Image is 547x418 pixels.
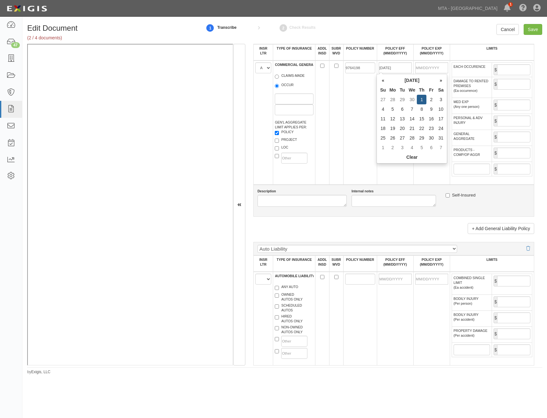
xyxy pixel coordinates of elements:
[446,192,476,198] label: Self-Insured
[289,25,316,30] small: Check Results
[426,104,436,114] td: 9
[275,73,305,80] label: CLAIMS-MADE
[417,95,426,104] td: 1
[378,85,388,95] th: Su
[378,143,388,152] td: 1
[378,133,388,143] td: 25
[454,116,490,125] label: PERSONAL & ADV INJURY
[494,276,497,286] span: $
[275,139,279,143] input: PROJECT
[318,257,327,267] label: ADDL INSD
[259,257,267,267] label: INSR LTR
[388,104,397,114] td: 5
[407,85,417,95] th: We
[494,344,497,355] span: $
[398,114,407,124] td: 13
[487,46,497,51] label: LIMITS
[494,148,497,158] span: $
[487,257,497,262] label: LIMITS
[388,133,397,143] td: 26
[378,95,388,104] td: 27
[415,62,448,73] input: MM/DD/YYYY
[318,46,327,56] label: ADDL INSD
[27,36,193,40] h5: (2 / 4 documents)
[378,76,388,85] th: «
[388,85,397,95] th: Mo
[417,85,426,95] th: Th
[388,143,397,152] td: 2
[277,257,312,262] label: TYPE OF INSURANCE
[398,85,407,95] th: Tu
[275,285,298,291] label: ANY AUTO
[384,257,407,267] label: POLICY EFF (MM/DD/YYYY)
[420,257,444,267] label: POLICY EXP (MM/DD/YYYY)
[407,95,417,104] td: 30
[407,104,417,114] td: 7
[426,114,436,124] td: 16
[417,143,426,152] td: 5
[407,114,417,124] td: 14
[519,4,527,12] i: Help Center - Complianz
[454,100,480,109] label: MED EXP (Any one person)
[415,274,448,285] input: MM/DD/YYYY
[454,64,486,69] label: EACH OCCURENCE
[258,189,276,194] label: Description
[275,325,303,334] label: NON-OWNED AUTOS ONLY
[398,104,407,114] td: 6
[279,24,288,32] strong: 2
[435,2,501,15] a: MTA - [GEOGRAPHIC_DATA]
[275,292,303,302] label: OWNED AUTOS ONLY
[31,370,51,374] a: Exigis, LLC
[454,296,479,306] label: BODILY INJURY (Per person)
[417,124,426,133] td: 22
[454,79,490,93] label: DAMAGE TO RENTED PREMISES (Ea occurrence)
[388,95,397,104] td: 28
[496,24,519,35] a: Cancel
[436,124,446,133] td: 24
[217,25,236,30] small: Transcribe
[436,104,446,114] td: 10
[494,164,497,174] span: $
[275,293,279,298] input: OWNEDAUTOS ONLY
[494,64,497,75] span: $
[279,21,288,35] a: Check Results
[454,328,488,338] label: PROPERTY DAMAGE (Per accident)
[5,3,49,14] img: logo-5460c22ac91f19d4615b14bd174203de0afe785f0fc80cf4dbbc73dc1793850b.png
[379,274,412,285] input: MM/DD/YYYY
[275,146,279,150] input: LOC
[420,46,444,56] label: POLICY EXP (MM/DD/YYYY)
[407,124,417,133] td: 21
[436,85,446,95] th: Sa
[27,24,193,32] h1: Edit Document
[378,114,388,124] td: 11
[426,124,436,133] td: 23
[378,104,388,114] td: 4
[259,46,267,56] label: INSR LTR
[388,124,397,133] td: 19
[417,114,426,124] td: 15
[384,46,407,56] label: POLICY EFF (MM/DD/YYYY)
[378,152,446,162] th: Clear
[426,143,436,152] td: 6
[11,42,20,48] div: 47
[275,326,279,330] input: NON-OWNEDAUTOS ONLY
[275,62,313,67] label: COMMERCIAL GENERAL LIABILITY
[446,193,450,197] input: Self-Insured
[398,95,407,104] td: 29
[521,246,530,251] a: Delete policy
[398,133,407,143] td: 27
[417,133,426,143] td: 29
[524,24,542,35] input: Save
[379,62,412,73] input: MM/DD/YYYY
[275,303,302,313] label: SCHEDULED AUTOS
[378,124,388,133] td: 18
[494,296,497,307] span: $
[407,143,417,152] td: 4
[275,75,279,79] input: CLAIMS-MADE
[398,143,407,152] td: 3
[27,369,51,375] small: by
[346,46,374,51] label: POLICY NUMBER
[275,137,297,144] label: PROJECT
[407,133,417,143] td: 28
[275,130,294,136] label: POLICY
